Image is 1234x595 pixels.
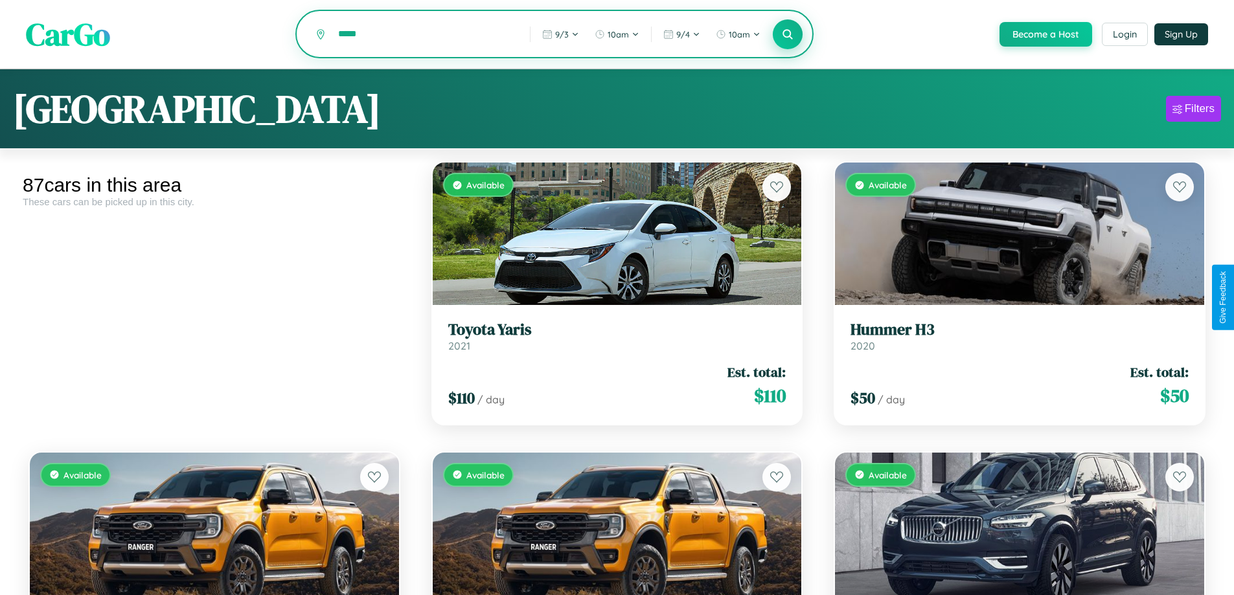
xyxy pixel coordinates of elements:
[851,339,875,352] span: 2020
[23,174,406,196] div: 87 cars in this area
[754,383,786,409] span: $ 110
[878,393,905,406] span: / day
[851,320,1189,339] h3: Hummer H3
[448,320,786,339] h3: Toyota Yaris
[448,387,475,409] span: $ 110
[555,29,569,39] span: 9 / 3
[466,179,505,190] span: Available
[23,196,406,207] div: These cars can be picked up in this city.
[1130,363,1189,381] span: Est. total:
[448,320,786,352] a: Toyota Yaris2021
[729,29,750,39] span: 10am
[851,387,875,409] span: $ 50
[1160,383,1189,409] span: $ 50
[1154,23,1208,45] button: Sign Up
[851,320,1189,352] a: Hummer H32020
[448,339,470,352] span: 2021
[1218,271,1228,324] div: Give Feedback
[1185,102,1215,115] div: Filters
[13,82,381,135] h1: [GEOGRAPHIC_DATA]
[676,29,690,39] span: 9 / 4
[727,363,786,381] span: Est. total:
[1166,96,1221,122] button: Filters
[63,469,102,480] span: Available
[477,393,505,406] span: / day
[869,469,907,480] span: Available
[26,13,110,56] span: CarGo
[588,24,646,45] button: 10am
[1102,23,1148,46] button: Login
[536,24,586,45] button: 9/3
[657,24,707,45] button: 9/4
[1000,22,1092,47] button: Become a Host
[869,179,907,190] span: Available
[709,24,767,45] button: 10am
[608,29,629,39] span: 10am
[466,469,505,480] span: Available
